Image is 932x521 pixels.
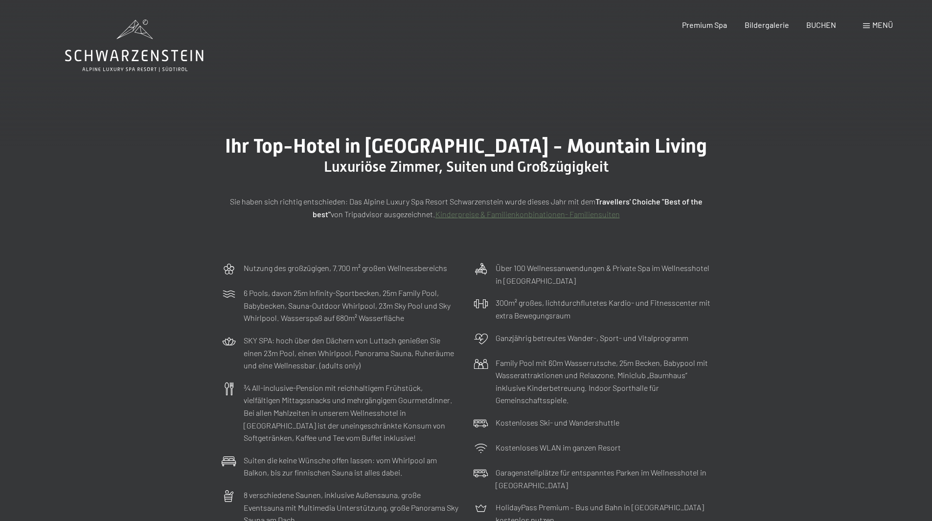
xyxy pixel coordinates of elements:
a: Bildergalerie [745,20,789,29]
p: 6 Pools, davon 25m Infinity-Sportbecken, 25m Family Pool, Babybecken, Sauna-Outdoor Whirlpool, 23... [244,287,459,324]
p: Sie haben sich richtig entschieden: Das Alpine Luxury Spa Resort Schwarzenstein wurde dieses Jahr... [222,195,711,220]
p: Nutzung des großzügigen, 7.700 m² großen Wellnessbereichs [244,262,447,274]
p: SKY SPA: hoch über den Dächern von Luttach genießen Sie einen 23m Pool, einen Whirlpool, Panorama... [244,334,459,372]
strong: Travellers' Choiche "Best of the best" [313,197,703,219]
p: Garagenstellplätze für entspanntes Parken im Wellnesshotel in [GEOGRAPHIC_DATA] [496,466,711,491]
p: Suiten die keine Wünsche offen lassen: vom Whirlpool am Balkon, bis zur finnischen Sauna ist alle... [244,454,459,479]
p: Über 100 Wellnessanwendungen & Private Spa im Wellnesshotel in [GEOGRAPHIC_DATA] [496,262,711,287]
p: Kostenloses WLAN im ganzen Resort [496,441,621,454]
span: Luxuriöse Zimmer, Suiten und Großzügigkeit [324,158,609,175]
p: Family Pool mit 60m Wasserrutsche, 25m Becken, Babypool mit Wasserattraktionen und Relaxzone. Min... [496,357,711,407]
p: Ganzjährig betreutes Wander-, Sport- und Vitalprogramm [496,332,688,344]
a: BUCHEN [806,20,836,29]
p: Kostenloses Ski- und Wandershuttle [496,416,619,429]
span: Ihr Top-Hotel in [GEOGRAPHIC_DATA] - Mountain Living [225,135,707,158]
p: ¾ All-inclusive-Pension mit reichhaltigem Frühstück, vielfältigen Mittagssnacks und mehrgängigem ... [244,382,459,444]
p: 300m² großes, lichtdurchflutetes Kardio- und Fitnesscenter mit extra Bewegungsraum [496,296,711,321]
a: Premium Spa [682,20,727,29]
a: Kinderpreise & Familienkonbinationen- Familiensuiten [435,209,620,219]
span: Menü [872,20,893,29]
